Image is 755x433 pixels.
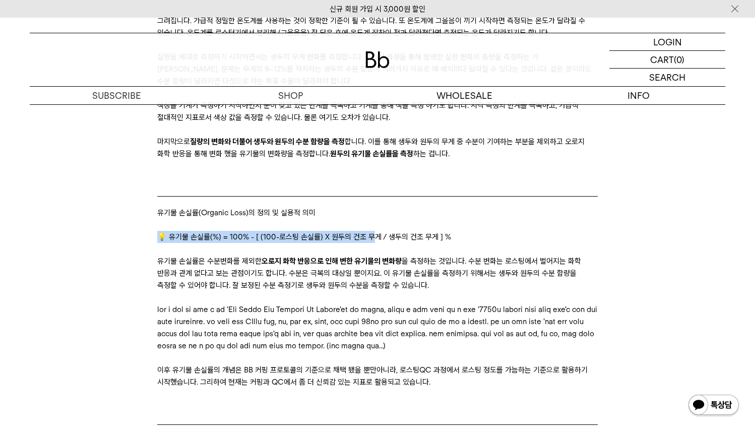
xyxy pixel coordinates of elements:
[157,136,597,160] p: 마지막으로 합니다. 이를 통해 생두와 원두의 무게 중 수분이 기여하는 부분을 제외하고 오로지 화학 반응을 통해 변화 했을 유기물의 변화량을 측정합니다. 하는 겁니다.
[609,33,725,51] a: LOGIN
[551,87,725,104] p: INFO
[330,149,413,158] strong: 원두의 유기물 손실률을 측정
[30,87,204,104] a: SUBSCRIBE
[330,5,425,14] a: 신규 회원 가입 시 3,000원 할인
[378,87,551,104] p: WHOLESALE
[157,303,597,352] p: lor i dol si ame c ad 'Eli Seddo Eiu Tempori Ut Labore'et do magna, aliqu e adm veni qu n exe '77...
[157,364,597,388] p: 이후 유기물 손실률의 개념은 BB 커핑 프로토콜의 기준으로 채택 됐을 뿐만아니라, 로스팅QC 과정에서 로스팅 정도를 가늠하는 기준으로 활용하기 시작했습니다. 그리하여 현재는 ...
[653,33,682,50] p: LOGIN
[157,207,597,219] p: 유기물 손실률(Organic Loss)의 정의 및 실용적 의미
[674,51,684,68] p: (0)
[262,257,402,266] strong: 오로지 화학 반응으로 인해 변한 유기물의 변화량
[649,69,685,86] p: SEARCH
[157,231,597,243] p: 💡 유기물 손실률(%) = 100% - [ (100-로스팅 손실률) X 원두의 건조 무게 / 생두의 건조 무게 ] %
[687,394,740,418] img: 카카오톡 채널 1:1 채팅 버튼
[190,137,345,146] strong: 질량의 변화와 더불어 생두와 원두의 수분 함량을 측정
[204,87,378,104] a: SHOP
[157,255,597,291] p: 유기물 손실률은 수분변화를 제외한 을 측정하는 것입니다. 수분 변화는 로스팅에서 벌어지는 화학 반응과 관계 없다고 보는 관점이기도 합니다. 수분은 극복의 대상일 뿐이지요. 이...
[365,51,390,68] img: 로고
[650,51,674,68] p: CART
[157,99,597,123] p: 색상을 기계가 측정하기 시작하면서 눈이 갖고 있는 한계를 극복하고 기계를 통해 색을 측정 하기도 합니다. 시각 측정의 한계를 극복하고, 가급적 절대적인 지표로서 색상 값을 측...
[609,51,725,69] a: CART (0)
